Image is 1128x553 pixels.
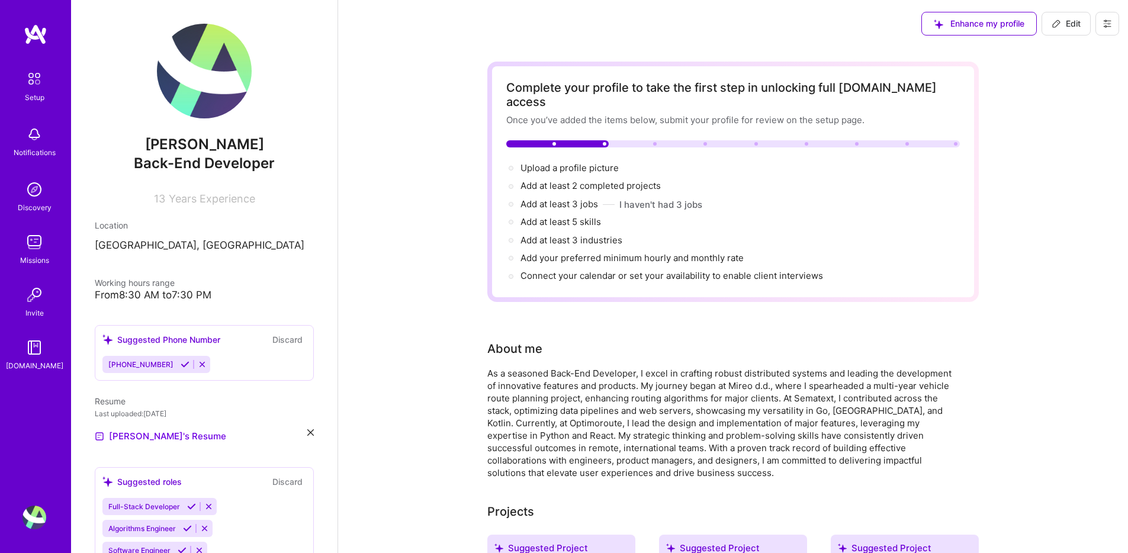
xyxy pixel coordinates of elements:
p: [GEOGRAPHIC_DATA], [GEOGRAPHIC_DATA] [95,239,314,253]
div: As a seasoned Back-End Developer, I excel in crafting robust distributed systems and leading the ... [487,367,961,479]
i: Reject [200,524,209,533]
div: From 8:30 AM to 7:30 PM [95,289,314,301]
a: User Avatar [20,506,49,529]
button: I haven't had 3 jobs [619,198,702,211]
div: Notifications [14,146,56,159]
div: Invite [25,307,44,319]
div: Projects [487,503,534,520]
i: icon SuggestedTeams [102,477,113,487]
span: [PHONE_NUMBER] [108,360,173,369]
div: Once you’ve added the items below, submit your profile for review on the setup page. [506,114,960,126]
div: [DOMAIN_NAME] [6,359,63,372]
span: Add at least 2 completed projects [520,180,661,191]
div: Discovery [18,201,52,214]
button: Edit [1042,12,1091,36]
span: Upload a profile picture [520,162,619,173]
img: discovery [23,178,46,201]
div: Suggested roles [102,475,182,488]
div: Location [95,219,314,232]
i: icon SuggestedTeams [494,544,503,552]
img: Resume [95,432,104,441]
i: icon Close [307,429,314,436]
a: [PERSON_NAME]'s Resume [95,429,226,443]
span: Add your preferred minimum hourly and monthly rate [520,252,744,263]
div: Last uploaded: [DATE] [95,407,314,420]
span: Connect your calendar or set your availability to enable client interviews [520,270,823,281]
img: bell [23,123,46,146]
img: User Avatar [23,506,46,529]
img: logo [24,24,47,45]
i: Accept [187,502,196,511]
button: Discard [269,475,306,488]
div: Suggested Phone Number [102,333,220,346]
span: Algorithms Engineer [108,524,176,533]
img: User Avatar [157,24,252,118]
span: Working hours range [95,278,175,288]
span: Resume [95,396,126,406]
button: Discard [269,333,306,346]
span: Add at least 5 skills [520,216,601,227]
div: Setup [25,91,44,104]
img: setup [22,66,47,91]
i: Accept [181,360,189,369]
i: icon SuggestedTeams [666,544,675,552]
img: teamwork [23,230,46,254]
span: Full-Stack Developer [108,502,180,511]
div: Complete your profile to take the first step in unlocking full [DOMAIN_NAME] access [506,81,960,109]
i: icon SuggestedTeams [102,335,113,345]
span: Add at least 3 jobs [520,198,598,210]
span: Back-End Developer [134,155,275,172]
i: Accept [183,524,192,533]
img: Invite [23,283,46,307]
div: About me [487,340,542,358]
span: 13 [154,192,165,205]
i: Reject [198,360,207,369]
i: icon SuggestedTeams [838,544,847,552]
img: guide book [23,336,46,359]
span: Add at least 3 industries [520,234,622,246]
div: Missions [20,254,49,266]
span: Years Experience [169,192,255,205]
i: Reject [204,502,213,511]
div: Add projects you've worked on [487,503,534,520]
span: Edit [1052,18,1081,30]
span: [PERSON_NAME] [95,136,314,153]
